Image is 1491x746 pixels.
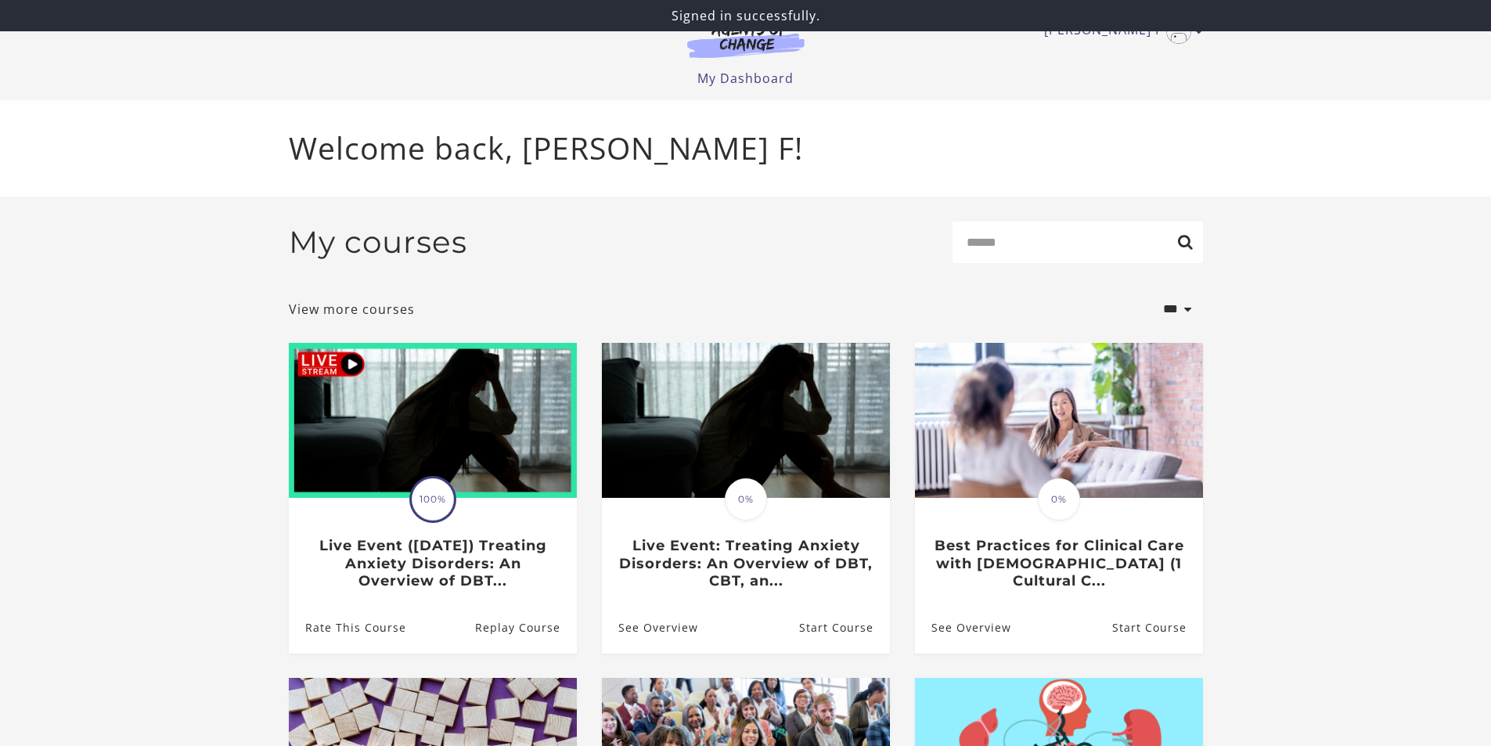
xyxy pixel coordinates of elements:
p: Signed in successfully. [6,6,1485,25]
span: 0% [1038,478,1080,521]
h3: Live Event: Treating Anxiety Disorders: An Overview of DBT, CBT, an... [618,537,873,590]
h2: My courses [289,224,467,261]
h3: Best Practices for Clinical Care with [DEMOGRAPHIC_DATA] (1 Cultural C... [931,537,1186,590]
a: My Dashboard [697,70,794,87]
a: Toggle menu [1044,19,1195,44]
span: 0% [725,478,767,521]
p: Welcome back, [PERSON_NAME] F! [289,125,1203,171]
h3: Live Event ([DATE]) Treating Anxiety Disorders: An Overview of DBT... [305,537,560,590]
a: Live Event: Treating Anxiety Disorders: An Overview of DBT, CBT, an...: Resume Course [798,602,889,653]
span: 100% [412,478,454,521]
a: View more courses [289,300,415,319]
a: Live Event: Treating Anxiety Disorders: An Overview of DBT, CBT, an...: See Overview [602,602,698,653]
img: Agents of Change Logo [671,22,821,58]
a: Live Event (8/22/25) Treating Anxiety Disorders: An Overview of DBT...: Resume Course [474,602,576,653]
a: Live Event (8/22/25) Treating Anxiety Disorders: An Overview of DBT...: Rate This Course [289,602,406,653]
a: Best Practices for Clinical Care with Asian Americans (1 Cultural C...: Resume Course [1111,602,1202,653]
a: Best Practices for Clinical Care with Asian Americans (1 Cultural C...: See Overview [915,602,1011,653]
